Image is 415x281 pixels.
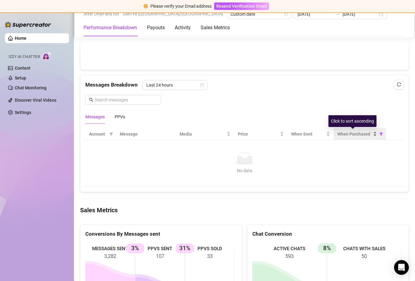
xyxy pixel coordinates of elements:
[291,131,325,137] span: When Sent
[15,110,31,115] a: Settings
[394,260,409,275] div: Open Intercom Messenger
[116,128,176,140] th: Message
[146,80,204,90] span: Last 24 hours
[284,12,288,16] span: calendar
[83,9,119,18] span: After OnlyFans cut
[15,75,26,80] a: Setup
[150,3,212,10] div: Please verify your Email address
[397,82,401,87] span: reload
[85,230,237,238] div: Conversions By Messages sent
[298,11,333,18] input: Start date
[42,51,52,60] img: AI Chatter
[378,129,384,139] span: filter
[335,12,340,17] span: to
[9,54,40,60] span: Izzy AI Chatter
[343,11,378,18] input: End date
[176,128,234,140] th: Media
[15,66,31,71] a: Content
[89,131,107,137] span: Account
[85,113,105,120] div: Messages
[144,4,148,8] span: exclamation-circle
[108,129,114,139] span: filter
[180,131,226,137] span: Media
[147,24,165,31] div: Payouts
[234,128,287,140] th: Price
[287,128,334,140] th: When Sent
[201,24,230,31] div: Sales Metrics
[92,167,397,174] div: No data
[83,24,137,31] div: Performance Breakdown
[334,128,386,140] th: When Purchased
[109,132,113,136] span: filter
[379,132,383,136] span: filter
[80,206,409,214] h4: Sales Metrics
[252,230,404,238] div: Chat Conversion
[15,36,26,41] a: Home
[328,115,376,127] div: Click to sort ascending
[200,83,204,87] span: calendar
[15,85,47,90] a: Chat Monitoring
[216,4,267,9] span: Resend Verification Email
[89,98,93,102] span: search
[337,131,372,137] span: When Purchased
[238,131,279,137] span: Price
[115,113,125,120] div: PPVs
[5,22,51,28] img: logo-BBDzfeDw.svg
[85,80,404,90] div: Messages Breakdown
[123,9,223,18] span: GMT+8 [GEOGRAPHIC_DATA]/[GEOGRAPHIC_DATA]
[335,12,340,17] span: swap-right
[15,98,56,103] a: Discover Viral Videos
[175,24,191,31] div: Activity
[230,10,288,19] span: Custom date
[214,2,269,10] button: Resend Verification Email
[95,96,157,103] input: Search messages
